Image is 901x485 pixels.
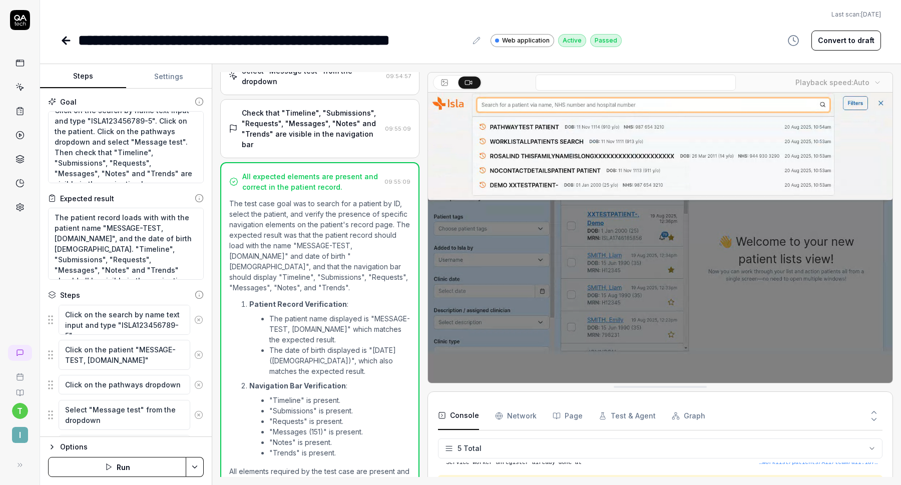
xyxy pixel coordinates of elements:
[491,34,554,47] a: Web application
[446,458,878,467] pre: Service worker unregister already done at
[48,304,204,335] div: Suggestions
[758,458,878,467] div: …worklist/patients/All/team/all : 187 : 18
[553,402,583,430] button: Page
[249,380,410,391] p: :
[831,10,881,19] button: Last scan:[DATE]
[269,426,410,437] li: "Messages (151)" is present.
[672,402,705,430] button: Graph
[384,178,410,185] time: 09:55:09
[48,339,204,370] div: Suggestions
[12,403,28,419] button: t
[12,427,28,443] span: I
[831,10,881,19] span: Last scan:
[385,125,411,132] time: 09:55:09
[190,345,207,365] button: Remove step
[60,193,114,204] div: Expected result
[386,73,411,80] time: 09:54:57
[269,447,410,458] li: "Trends" is present.
[4,419,36,445] button: I
[242,171,380,192] div: All expected elements are present and correct in the patient record.
[438,402,479,430] button: Console
[502,36,550,45] span: Web application
[811,31,881,51] button: Convert to draft
[229,198,410,293] p: The test case goal was to search for a patient by ID, select the patient, and verify the presence...
[249,299,410,309] p: :
[48,374,204,395] div: Suggestions
[60,290,80,300] div: Steps
[599,402,656,430] button: Test & Agent
[190,375,207,395] button: Remove step
[60,441,204,453] div: Options
[190,405,207,425] button: Remove step
[269,437,410,447] li: "Notes" is present.
[795,77,869,88] div: Playback speed:
[190,310,207,330] button: Remove step
[249,300,347,308] strong: Patient Record Verification
[48,457,186,477] button: Run
[48,441,204,453] button: Options
[40,65,126,89] button: Steps
[269,395,410,405] li: "Timeline" is present.
[590,34,622,47] div: Passed
[8,345,32,361] a: New conversation
[781,31,805,51] button: View version history
[558,34,586,47] div: Active
[495,402,537,430] button: Network
[48,399,204,430] div: Suggestions
[4,381,36,397] a: Documentation
[126,65,212,89] button: Settings
[60,97,77,107] div: Goal
[4,365,36,381] a: Book a call with us
[269,345,410,376] li: The date of birth displayed is "[DATE] ([DEMOGRAPHIC_DATA])", which also matches the expected res...
[269,313,410,345] li: The patient name displayed is "MESSAGE-TEST, [DOMAIN_NAME]" which matches the expected result.
[242,66,382,87] div: Select "Message test" from the dropdown
[269,416,410,426] li: "Requests" is present.
[269,405,410,416] li: "Submissions" is present.
[249,381,346,390] strong: Navigation Bar Verification
[242,108,381,150] div: Check that "Timeline", "Submissions", "Requests", "Messages", "Notes" and "Trends" are visible in...
[861,11,881,18] time: [DATE]
[758,458,878,467] button: …worklist/patients/All/team/all:187:18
